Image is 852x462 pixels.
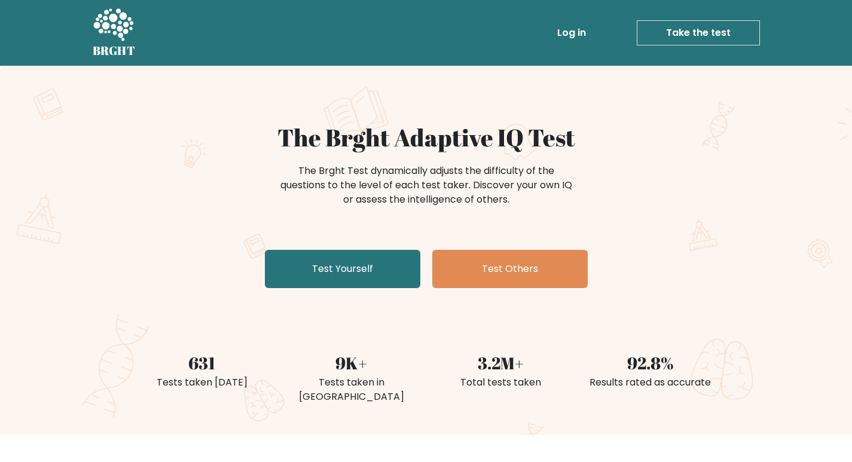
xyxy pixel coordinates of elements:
a: Test Others [432,250,588,288]
div: 92.8% [583,350,718,375]
a: Test Yourself [265,250,420,288]
div: Results rated as accurate [583,375,718,390]
a: Take the test [637,20,760,45]
a: BRGHT [93,5,136,61]
div: The Brght Test dynamically adjusts the difficulty of the questions to the level of each test take... [277,164,576,207]
div: 631 [135,350,270,375]
div: Total tests taken [433,375,569,390]
div: Tests taken in [GEOGRAPHIC_DATA] [284,375,419,404]
div: 9K+ [284,350,419,375]
div: Tests taken [DATE] [135,375,270,390]
div: 3.2M+ [433,350,569,375]
a: Log in [552,21,591,45]
h5: BRGHT [93,44,136,58]
h1: The Brght Adaptive IQ Test [135,123,718,152]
